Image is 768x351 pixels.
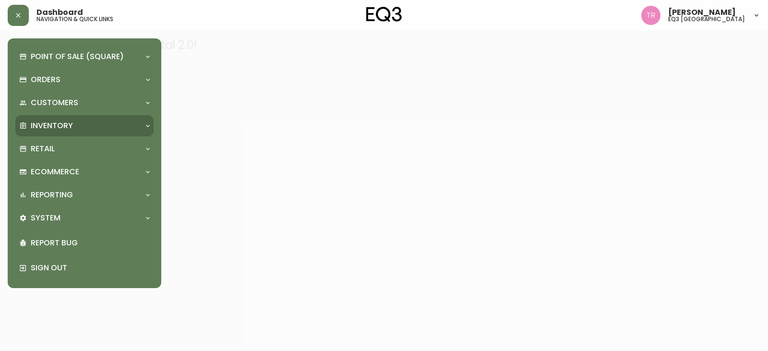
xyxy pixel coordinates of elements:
div: Report Bug [15,230,154,255]
p: Reporting [31,190,73,200]
p: Point of Sale (Square) [31,51,124,62]
div: Point of Sale (Square) [15,46,154,67]
div: Ecommerce [15,161,154,182]
p: Retail [31,144,55,154]
p: System [31,213,60,223]
h5: eq3 [GEOGRAPHIC_DATA] [668,16,745,22]
h5: navigation & quick links [36,16,113,22]
div: Inventory [15,115,154,136]
div: Retail [15,138,154,159]
img: 214b9049a7c64896e5c13e8f38ff7a87 [641,6,660,25]
div: Reporting [15,184,154,206]
p: Sign Out [31,263,150,273]
p: Orders [31,74,60,85]
p: Report Bug [31,238,150,248]
div: Orders [15,69,154,90]
p: Ecommerce [31,167,79,177]
span: Dashboard [36,9,83,16]
div: System [15,207,154,229]
span: [PERSON_NAME] [668,9,736,16]
img: logo [366,7,402,22]
p: Inventory [31,121,73,131]
div: Customers [15,92,154,113]
div: Sign Out [15,255,154,280]
p: Customers [31,97,78,108]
